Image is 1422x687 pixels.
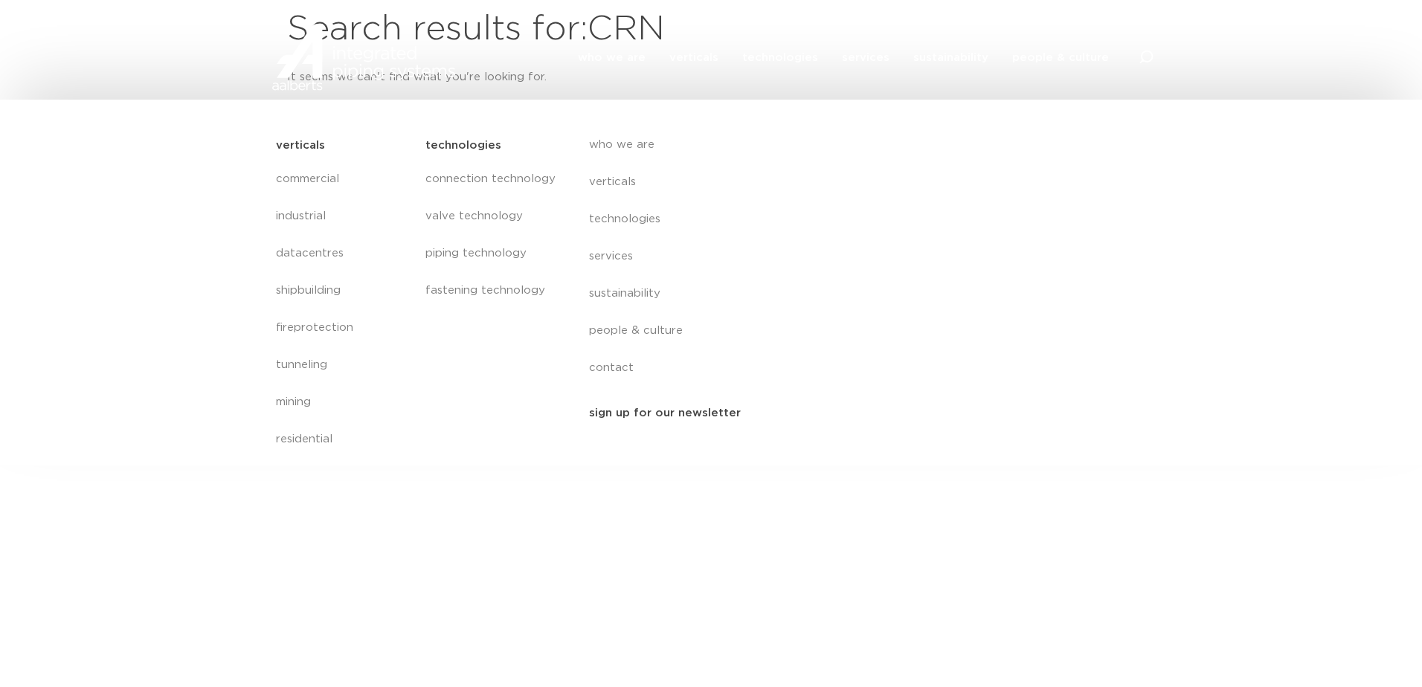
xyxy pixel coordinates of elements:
[589,164,861,201] a: verticals
[425,272,559,309] a: fastening technology
[425,161,559,309] nav: Menu
[589,201,861,238] a: technologies
[276,309,411,346] a: fireprotection
[276,161,411,198] a: commercial
[578,28,646,88] a: who we are
[276,134,325,158] h5: verticals
[669,28,718,88] a: verticals
[276,421,411,458] a: residential
[589,401,741,425] h5: sign up for our newsletter
[589,126,861,387] nav: Menu
[276,346,411,384] a: tunneling
[425,198,559,235] a: valve technology
[276,235,411,272] a: datacentres
[276,161,411,458] nav: Menu
[589,312,861,349] a: people & culture
[589,126,861,164] a: who we are
[913,28,988,88] a: sustainability
[589,349,861,387] a: contact
[425,161,559,198] a: connection technology
[742,28,818,88] a: technologies
[276,384,411,421] a: mining
[578,28,1109,88] nav: Menu
[589,238,861,275] a: services
[276,272,411,309] a: shipbuilding
[425,134,501,158] h5: technologies
[1012,28,1109,88] a: people & culture
[842,28,889,88] a: services
[589,275,861,312] a: sustainability
[276,198,411,235] a: industrial
[425,235,559,272] a: piping technology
